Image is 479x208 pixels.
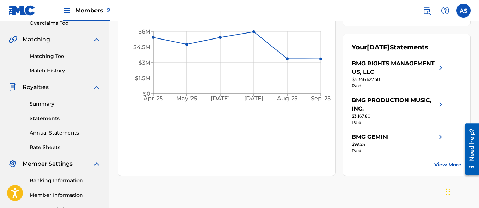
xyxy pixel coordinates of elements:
[92,83,101,91] img: expand
[456,4,471,18] div: User Menu
[75,6,110,14] span: Members
[107,7,110,14] span: 2
[23,35,50,44] span: Matching
[352,59,436,76] div: BMG RIGHTS MANAGEMENT US, LLC
[352,133,445,154] a: BMG GEMINIright chevron icon$99.24Paid
[8,35,17,44] img: Matching
[211,95,230,102] tspan: [DATE]
[30,19,101,27] a: Overclaims Tool
[459,121,479,178] iframe: Resource Center
[139,59,151,66] tspan: $3M
[436,96,445,113] img: right chevron icon
[92,160,101,168] img: expand
[63,6,71,15] img: Top Rightsholders
[352,43,428,52] div: Your Statements
[367,43,390,51] span: [DATE]
[423,6,431,15] img: search
[23,83,49,91] span: Royalties
[352,119,445,126] div: Paid
[143,95,163,102] tspan: Apr '25
[30,53,101,60] a: Matching Tool
[446,181,450,202] div: Drag
[8,160,17,168] img: Member Settings
[92,35,101,44] img: expand
[133,44,151,50] tspan: $4.5M
[352,141,445,148] div: $99.24
[436,133,445,141] img: right chevron icon
[245,95,264,102] tspan: [DATE]
[138,28,151,35] tspan: $6M
[352,148,445,154] div: Paid
[311,95,331,102] tspan: Sep '25
[8,83,17,91] img: Royalties
[8,5,36,16] img: MLC Logo
[30,115,101,122] a: Statements
[444,174,479,208] iframe: Chat Widget
[434,161,461,168] a: View More
[143,90,151,97] tspan: $0
[438,4,452,18] div: Help
[30,67,101,75] a: Match History
[135,75,151,82] tspan: $1.5M
[177,95,197,102] tspan: May '25
[277,95,298,102] tspan: Aug '25
[352,76,445,83] div: $3,346,627.50
[352,59,445,89] a: BMG RIGHTS MANAGEMENT US, LLCright chevron icon$3,346,627.50Paid
[352,113,445,119] div: $3,167.80
[23,160,73,168] span: Member Settings
[30,144,101,151] a: Rate Sheets
[30,177,101,184] a: Banking Information
[30,191,101,199] a: Member Information
[352,96,436,113] div: BMG PRODUCTION MUSIC, INC.
[436,59,445,76] img: right chevron icon
[441,6,449,15] img: help
[30,100,101,108] a: Summary
[30,129,101,137] a: Annual Statements
[352,83,445,89] div: Paid
[420,4,434,18] a: Public Search
[352,133,389,141] div: BMG GEMINI
[352,96,445,126] a: BMG PRODUCTION MUSIC, INC.right chevron icon$3,167.80Paid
